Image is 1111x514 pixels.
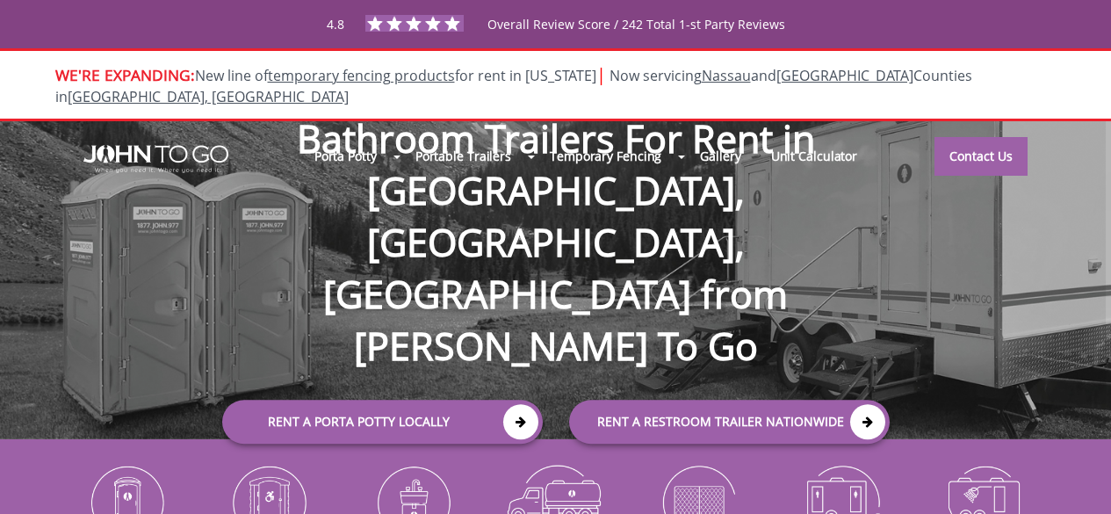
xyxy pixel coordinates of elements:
[55,64,195,85] span: WE'RE EXPANDING:
[222,401,543,445] a: Rent a Porta Potty Locally
[327,16,344,33] span: 4.8
[535,137,676,175] a: Temporary Fencing
[487,16,785,68] span: Overall Review Score / 242 Total 1-st Party Reviews
[685,137,755,175] a: Gallery
[569,401,890,445] a: rent a RESTROOM TRAILER Nationwide
[68,87,349,106] a: [GEOGRAPHIC_DATA], [GEOGRAPHIC_DATA]
[83,145,228,173] img: JOHN to go
[756,137,873,175] a: Unit Calculator
[205,56,907,373] h1: Bathroom Trailers For Rent in [GEOGRAPHIC_DATA], [GEOGRAPHIC_DATA], [GEOGRAPHIC_DATA] from [PERSO...
[299,137,392,175] a: Porta Potty
[400,137,526,175] a: Portable Trailers
[934,137,1028,176] a: Contact Us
